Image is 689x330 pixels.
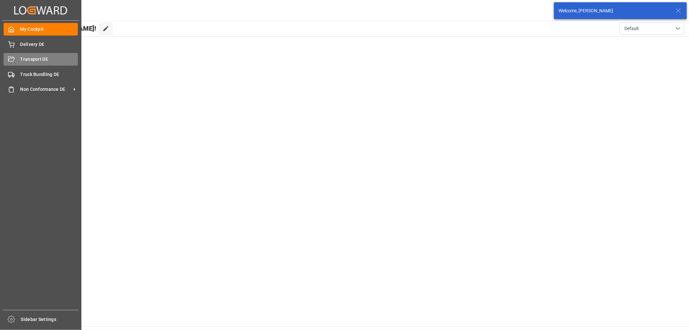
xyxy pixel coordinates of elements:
[620,22,684,35] button: open menu
[20,56,78,63] span: Transport DE
[4,53,78,66] a: Transport DE
[4,23,78,36] a: My Cockpit
[20,71,78,78] span: Truck Bundling DE
[4,38,78,50] a: Delivery DE
[21,316,79,323] span: Sidebar Settings
[624,25,639,32] span: Default
[4,68,78,80] a: Truck Bundling DE
[27,22,96,35] span: Hello [PERSON_NAME]!
[20,41,78,48] span: Delivery DE
[20,86,71,93] span: Non Conformance DE
[559,7,670,14] div: Welcome, [PERSON_NAME]
[20,26,78,33] span: My Cockpit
